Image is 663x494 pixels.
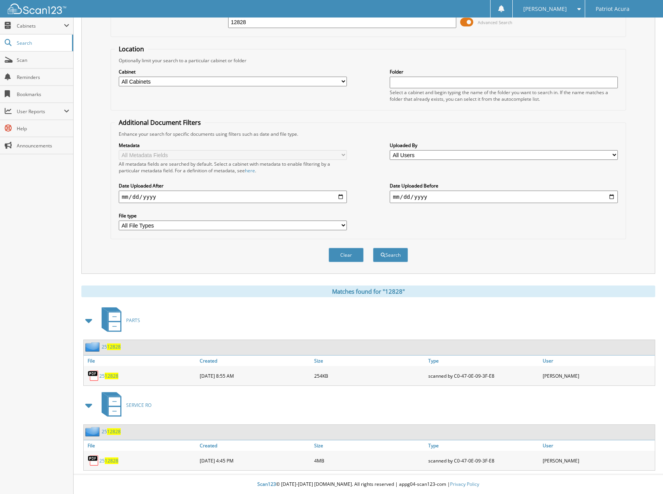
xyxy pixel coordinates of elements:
[541,453,655,468] div: [PERSON_NAME]
[97,390,151,420] a: SERVICE RO
[126,402,151,408] span: SERVICE RO
[126,317,140,324] span: PARTS
[426,356,540,366] a: Type
[119,68,347,75] label: Cabinet
[88,455,99,466] img: PDF.png
[119,212,347,219] label: File type
[523,7,567,11] span: [PERSON_NAME]
[373,248,408,262] button: Search
[17,91,69,98] span: Bookmarks
[97,305,140,336] a: PARTS
[541,368,655,384] div: [PERSON_NAME]
[17,23,64,29] span: Cabinets
[119,182,347,189] label: Date Uploaded After
[99,457,118,464] a: 2512828
[8,4,66,14] img: scan123-logo-white.svg
[257,481,276,487] span: Scan123
[107,343,121,350] span: 12828
[81,286,655,297] div: Matches found for "12828"
[329,248,364,262] button: Clear
[102,343,121,350] a: 2512828
[426,453,540,468] div: scanned by C0-47-0E-09-3F-E8
[596,7,630,11] span: Patriot Acura
[390,89,618,102] div: Select a cabinet and begin typing the name of the folder you want to search in. If the name match...
[390,142,618,149] label: Uploaded By
[119,142,347,149] label: Metadata
[115,118,205,127] legend: Additional Document Filters
[312,368,426,384] div: 254KB
[312,356,426,366] a: Size
[450,481,479,487] a: Privacy Policy
[17,125,69,132] span: Help
[198,356,312,366] a: Created
[102,428,121,435] a: 2512828
[84,356,198,366] a: File
[85,342,102,352] img: folder2.png
[624,457,663,494] iframe: Chat Widget
[85,427,102,436] img: folder2.png
[390,68,618,75] label: Folder
[17,40,68,46] span: Search
[115,57,622,64] div: Optionally limit your search to a particular cabinet or folder
[390,182,618,189] label: Date Uploaded Before
[115,131,622,137] div: Enhance your search for specific documents using filters such as date and file type.
[312,453,426,468] div: 4MB
[107,428,121,435] span: 12828
[312,440,426,451] a: Size
[84,440,198,451] a: File
[74,475,663,494] div: © [DATE]-[DATE] [DOMAIN_NAME]. All rights reserved | appg04-scan123-com |
[478,19,512,25] span: Advanced Search
[17,108,64,115] span: User Reports
[119,191,347,203] input: start
[105,373,118,379] span: 12828
[17,142,69,149] span: Announcements
[198,453,312,468] div: [DATE] 4:45 PM
[541,356,655,366] a: User
[245,167,255,174] a: here
[426,368,540,384] div: scanned by C0-47-0E-09-3F-E8
[426,440,540,451] a: Type
[390,191,618,203] input: end
[17,74,69,81] span: Reminders
[119,161,347,174] div: All metadata fields are searched by default. Select a cabinet with metadata to enable filtering b...
[198,440,312,451] a: Created
[105,457,118,464] span: 12828
[541,440,655,451] a: User
[99,373,118,379] a: 2512828
[17,57,69,63] span: Scan
[115,45,148,53] legend: Location
[88,370,99,382] img: PDF.png
[198,368,312,384] div: [DATE] 8:55 AM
